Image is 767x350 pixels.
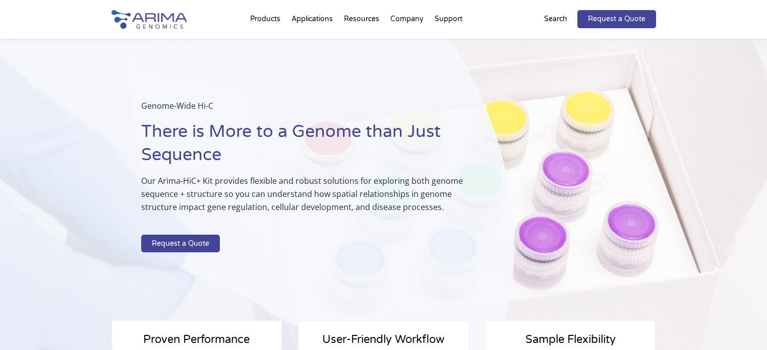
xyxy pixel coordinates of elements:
[141,174,464,222] p: Our Arima-HiC+ Kit provides flexible and robust solutions for exploring both genome sequence + st...
[143,333,250,346] span: Proven Performance
[111,10,187,29] img: Arima-Genomics-logo
[544,13,567,26] p: Search
[141,235,220,253] a: Request a Quote
[322,333,444,346] span: User-Friendly Workflow
[141,99,464,120] p: Genome-Wide Hi-C
[577,10,656,28] a: Request a Quote
[525,333,616,346] span: Sample Flexibility
[141,120,464,174] h1: There is More to a Genome than Just Sequence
